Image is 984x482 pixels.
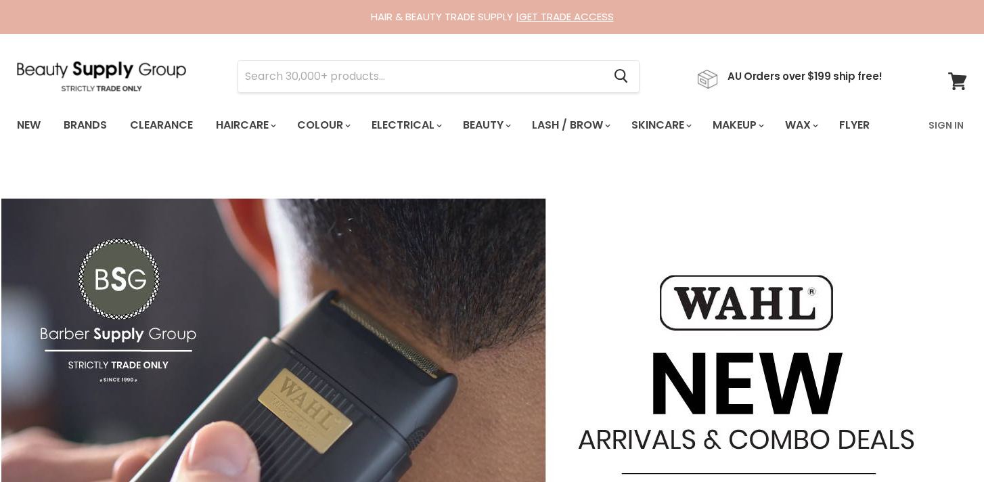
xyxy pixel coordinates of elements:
form: Product [238,60,640,93]
a: Wax [775,111,826,139]
a: GET TRADE ACCESS [519,9,614,24]
a: Haircare [206,111,284,139]
a: Electrical [361,111,450,139]
a: Flyer [829,111,880,139]
a: Makeup [702,111,772,139]
a: Lash / Brow [522,111,619,139]
a: Clearance [120,111,203,139]
a: Brands [53,111,117,139]
ul: Main menu [7,106,900,145]
a: New [7,111,51,139]
a: Sign In [920,111,972,139]
input: Search [238,61,603,92]
iframe: Gorgias live chat messenger [916,418,970,468]
button: Search [603,61,639,92]
a: Beauty [453,111,519,139]
a: Skincare [621,111,700,139]
a: Colour [287,111,359,139]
